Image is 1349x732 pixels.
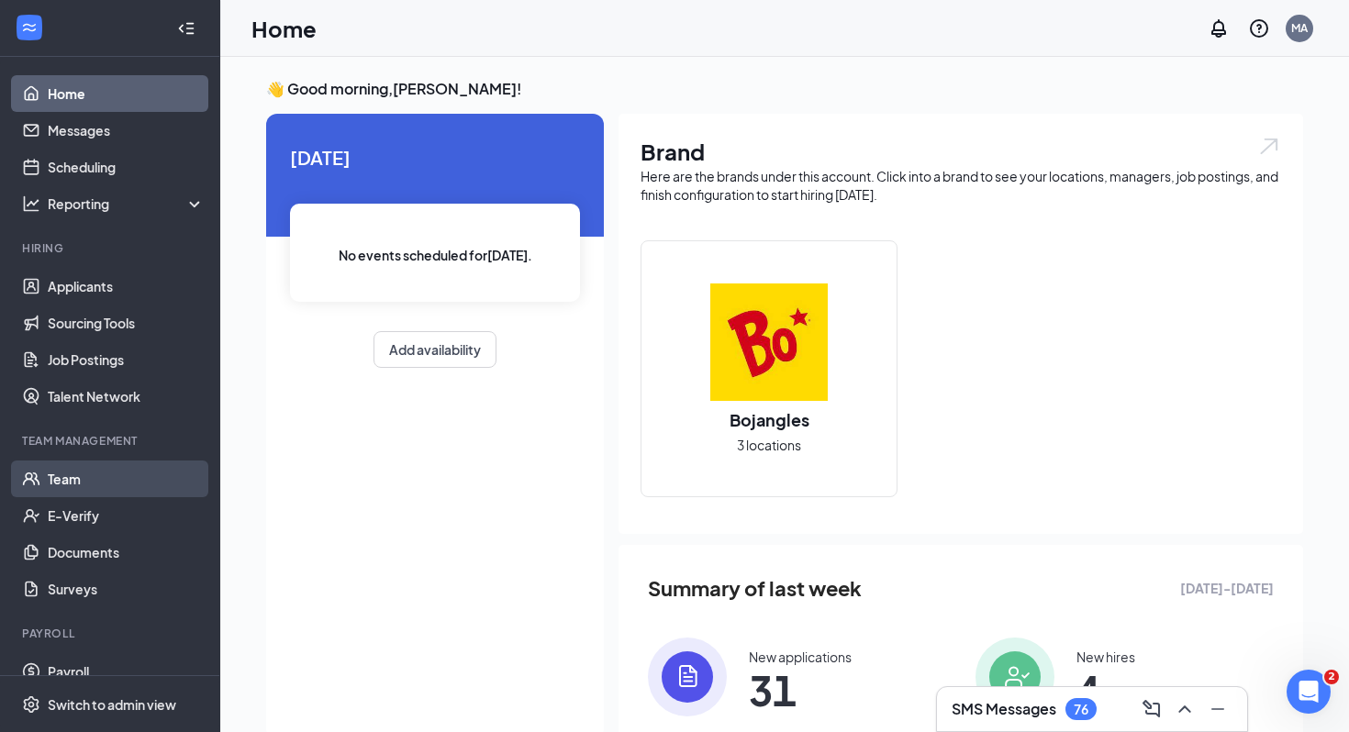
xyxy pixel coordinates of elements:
[22,433,201,449] div: Team Management
[737,435,801,455] span: 3 locations
[373,331,496,368] button: Add availability
[711,408,828,431] h2: Bojangles
[648,638,727,716] img: icon
[1207,698,1229,720] svg: Minimize
[251,13,317,44] h1: Home
[1287,670,1331,714] iframe: Intercom live chat
[1174,698,1196,720] svg: ChevronUp
[1248,17,1270,39] svg: QuestionInfo
[749,648,852,666] div: New applications
[22,240,201,256] div: Hiring
[710,283,828,401] img: Bojangles
[641,167,1281,204] div: Here are the brands under this account. Click into a brand to see your locations, managers, job p...
[22,695,40,714] svg: Settings
[1074,702,1088,717] div: 76
[48,305,205,341] a: Sourcing Tools
[48,194,206,213] div: Reporting
[1180,578,1274,598] span: [DATE] - [DATE]
[1291,20,1308,36] div: MA
[641,136,1281,167] h1: Brand
[48,341,205,378] a: Job Postings
[1257,136,1281,157] img: open.6027fd2a22e1237b5b06.svg
[1076,673,1135,706] span: 4
[339,245,532,265] span: No events scheduled for [DATE] .
[48,268,205,305] a: Applicants
[1137,694,1166,724] button: ComposeMessage
[48,112,205,149] a: Messages
[290,143,580,172] span: [DATE]
[177,19,195,38] svg: Collapse
[1208,17,1230,39] svg: Notifications
[20,18,39,37] svg: WorkstreamLogo
[1076,648,1135,666] div: New hires
[266,79,1303,99] h3: 👋 Good morning, [PERSON_NAME] !
[648,572,862,604] span: Summary of last week
[1203,694,1232,724] button: Minimize
[1170,694,1199,724] button: ChevronUp
[48,571,205,607] a: Surveys
[48,653,205,690] a: Payroll
[48,497,205,534] a: E-Verify
[48,534,205,571] a: Documents
[48,75,205,112] a: Home
[22,626,201,641] div: Payroll
[1141,698,1163,720] svg: ComposeMessage
[48,460,205,497] a: Team
[952,699,1056,719] h3: SMS Messages
[749,673,852,706] span: 31
[976,638,1054,716] img: icon
[22,194,40,213] svg: Analysis
[1324,670,1339,684] span: 2
[48,695,176,714] div: Switch to admin view
[48,378,205,415] a: Talent Network
[48,149,205,185] a: Scheduling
